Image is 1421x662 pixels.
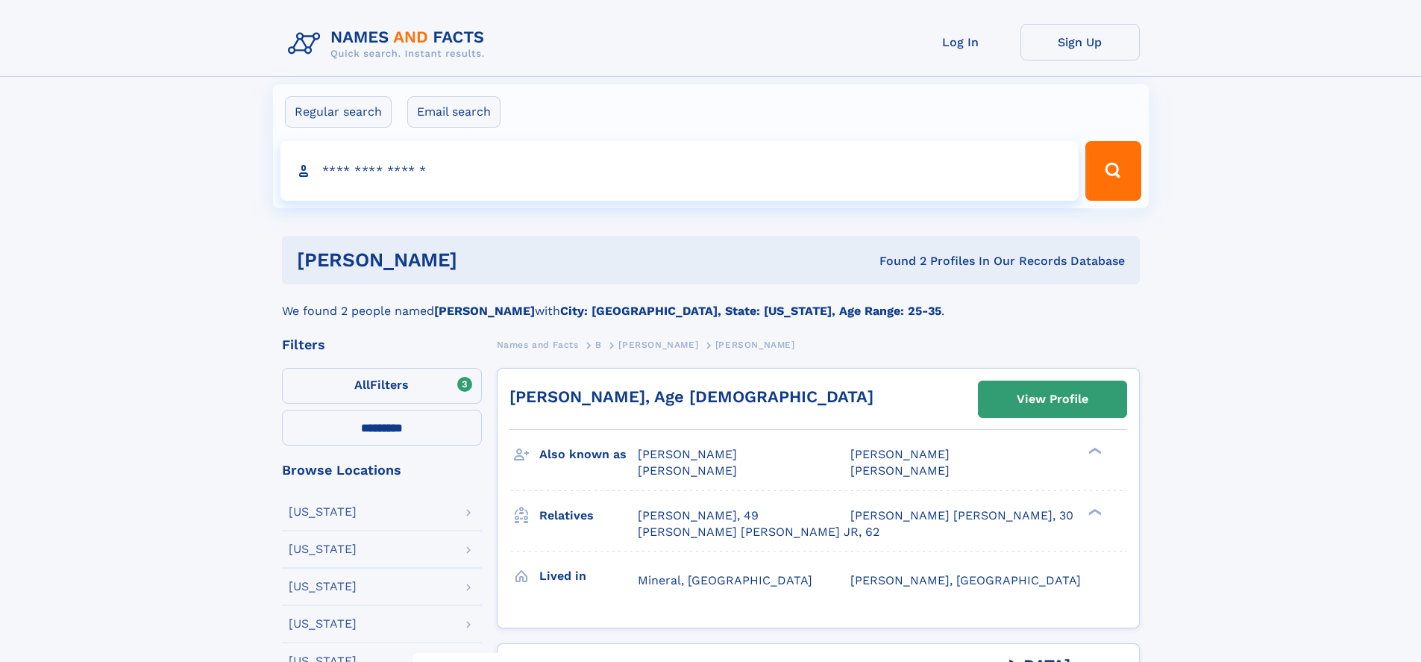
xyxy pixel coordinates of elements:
a: [PERSON_NAME] [PERSON_NAME], 30 [850,508,1073,524]
div: [US_STATE] [289,618,357,630]
label: Filters [282,368,482,404]
label: Regular search [285,96,392,128]
span: [PERSON_NAME] [715,340,795,350]
a: Log In [901,24,1020,60]
div: ❯ [1085,507,1102,516]
div: Browse Locations [282,463,482,477]
div: [US_STATE] [289,581,357,593]
a: View Profile [979,381,1126,417]
span: All [354,378,370,392]
div: We found 2 people named with . [282,284,1140,320]
a: B [595,335,602,354]
a: Names and Facts [497,335,579,354]
h3: Relatives [539,503,638,528]
button: Search Button [1085,141,1141,201]
a: Sign Up [1020,24,1140,60]
span: [PERSON_NAME] [850,447,950,461]
span: [PERSON_NAME] [850,463,950,478]
div: [US_STATE] [289,543,357,555]
input: search input [280,141,1079,201]
b: City: [GEOGRAPHIC_DATA], State: [US_STATE], Age Range: 25-35 [560,304,941,318]
a: [PERSON_NAME], Age [DEMOGRAPHIC_DATA] [509,387,873,406]
div: ❯ [1085,446,1102,456]
div: Found 2 Profiles In Our Records Database [668,253,1125,269]
h3: Lived in [539,563,638,589]
span: B [595,340,602,350]
b: [PERSON_NAME] [434,304,535,318]
span: Mineral, [GEOGRAPHIC_DATA] [638,573,812,587]
span: [PERSON_NAME] [638,447,737,461]
h3: Also known as [539,442,638,467]
span: [PERSON_NAME], [GEOGRAPHIC_DATA] [850,573,1081,587]
a: [PERSON_NAME] [618,335,698,354]
img: Logo Names and Facts [282,24,497,64]
label: Email search [407,96,501,128]
h1: [PERSON_NAME] [297,251,668,269]
div: [US_STATE] [289,506,357,518]
span: [PERSON_NAME] [618,340,698,350]
a: [PERSON_NAME], 49 [638,508,759,524]
a: [PERSON_NAME] [PERSON_NAME] JR, 62 [638,524,879,540]
span: [PERSON_NAME] [638,463,737,478]
div: View Profile [1017,382,1088,416]
div: Filters [282,338,482,352]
